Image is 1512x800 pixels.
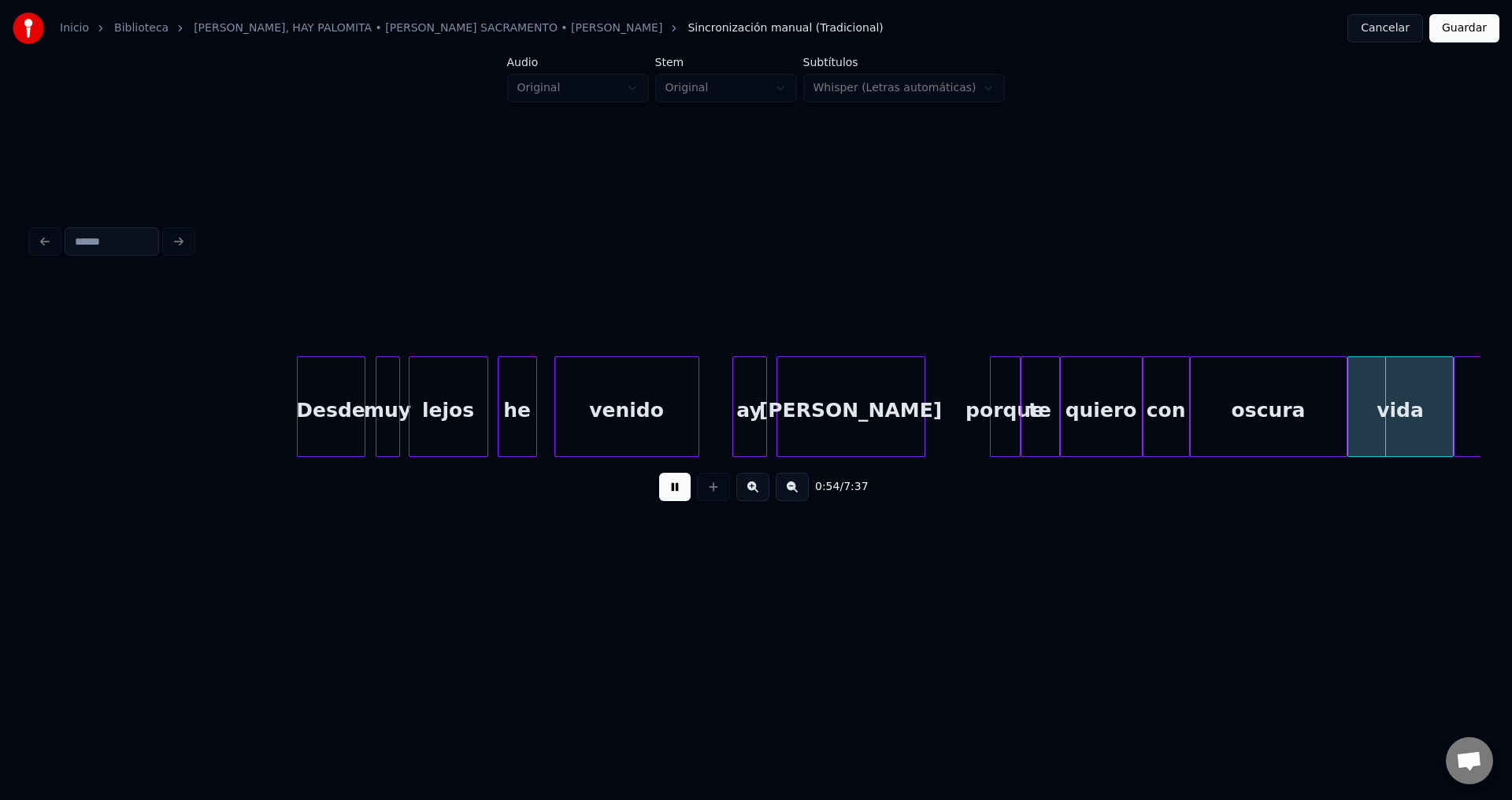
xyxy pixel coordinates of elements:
[194,20,662,36] a: [PERSON_NAME], HAY PALOMITA • [PERSON_NAME] SACRAMENTO • [PERSON_NAME]
[843,479,868,495] span: 7:37
[1446,737,1493,784] a: Chat abierto
[114,20,169,36] a: Biblioteca
[803,57,1006,68] label: Subtítulos
[507,57,649,68] label: Audio
[1347,14,1423,42] button: Cancelar
[60,20,884,36] nav: breadcrumb
[815,479,839,495] span: 0:54
[655,57,797,68] label: Stem
[60,20,89,36] a: Inicio
[13,13,44,44] img: youka
[1429,14,1499,42] button: Guardar
[815,479,853,495] div: /
[687,20,883,36] span: Sincronización manual (Tradicional)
